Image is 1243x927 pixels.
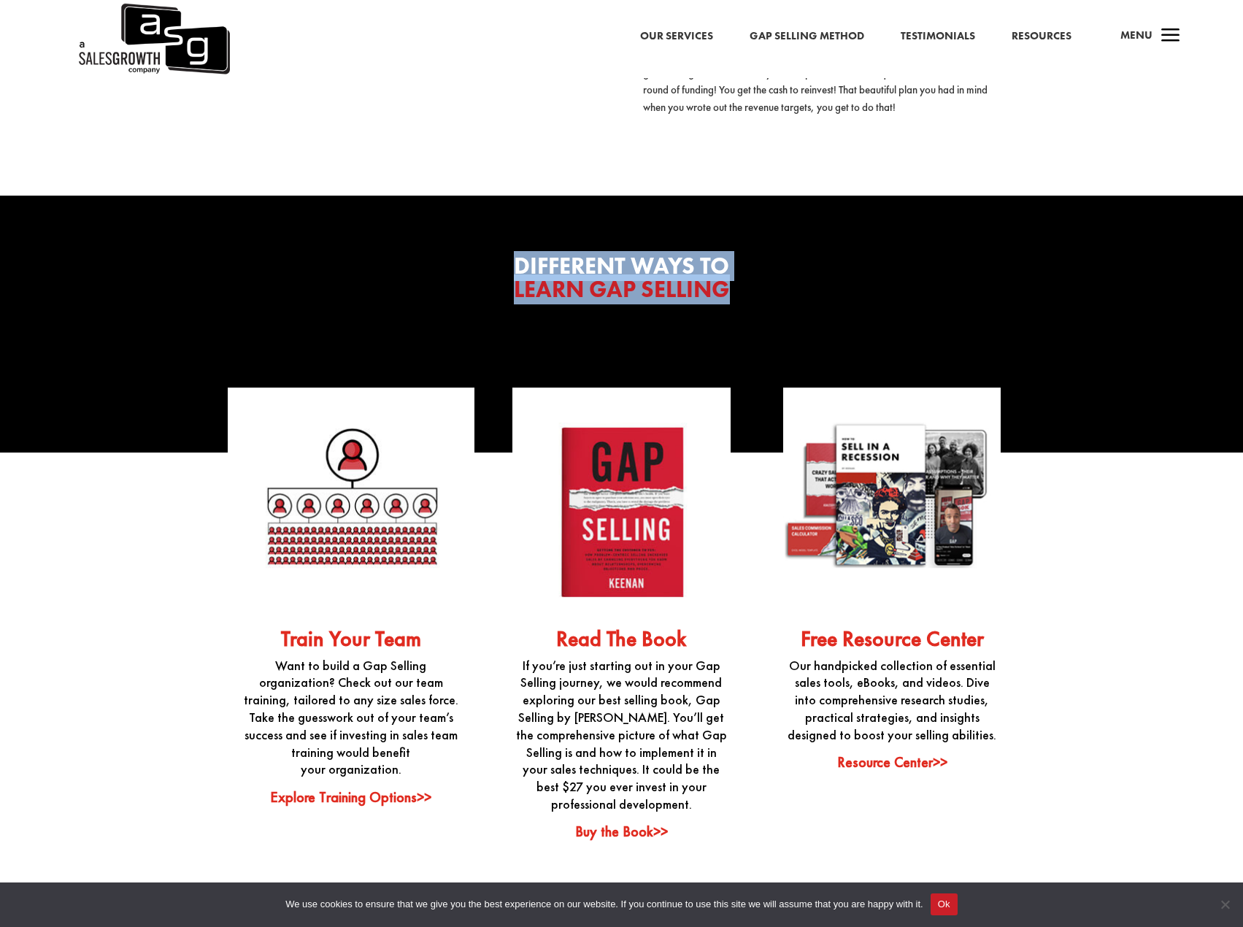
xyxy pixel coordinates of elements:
span: We use cookies to ensure that we give you the best experience on our website. If you continue to ... [285,897,923,912]
p: When the pipeline is clean and the numbers support the goal, you win! You hit your growth targets... [643,47,1009,117]
a: Gap Selling Method [750,27,864,46]
a: Buy the Book>> [575,822,668,841]
p: Our handpicked collection of essential sales tools, eBooks, and videos. Dive into comprehensive r... [783,657,1001,744]
button: Ok [931,893,958,915]
a: Explore Training Options>> [270,788,431,807]
img: A collage of resources featured in the Gap Selling Free Resource Center, including an eBook title... [783,388,1001,605]
a: Train Your Team [281,625,421,653]
a: Read The Book [556,625,686,653]
a: Resources [1012,27,1071,46]
span: Menu [1120,28,1152,42]
img: An organizational chart illustration showing a hierarchy with one larger red figure at the top, c... [242,388,460,605]
a: Free Resource Center [801,625,984,653]
a: Testimonials [901,27,975,46]
img: Cover of the book 'Gap Selling' by Keenan, featuring a bold red background with the title 'Gap Se... [512,388,730,605]
span: Learn Gap Selling [514,274,730,304]
a: Our Services [640,27,713,46]
a: Resource Center>> [837,753,947,772]
p: Want to build a Gap Selling organization? Check out our team training, tailored to any size sales... [242,657,460,779]
span: a [1156,22,1185,51]
span: No [1217,897,1232,912]
p: If you’re just starting out in your Gap Selling journey, we would recommend exploring our best se... [512,657,730,813]
h2: Different Ways To [228,255,1016,309]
